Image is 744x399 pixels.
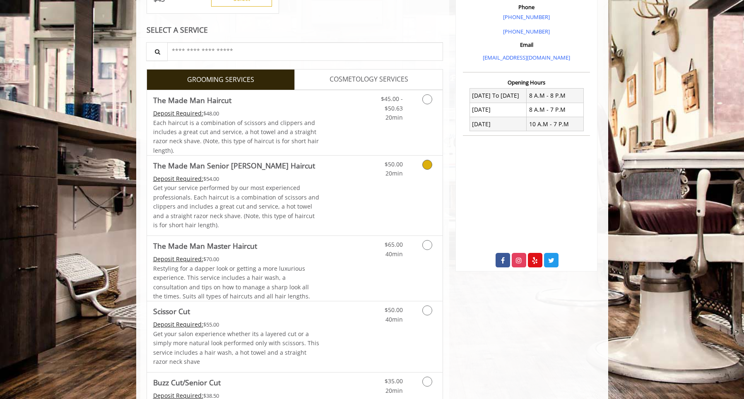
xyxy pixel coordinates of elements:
div: $55.00 [153,320,320,329]
span: This service needs some Advance to be paid before we block your appointment [153,109,203,117]
span: 20min [385,387,403,394]
button: Service Search [146,42,168,61]
b: Scissor Cut [153,305,190,317]
h3: Email [465,42,588,48]
td: [DATE] To [DATE] [470,89,527,103]
h3: Phone [465,4,588,10]
p: Get your service performed by our most experienced professionals. Each haircut is a combination o... [153,183,320,230]
div: $54.00 [153,174,320,183]
div: SELECT A SERVICE [147,26,443,34]
span: 20min [385,113,403,121]
span: This service needs some Advance to be paid before we block your appointment [153,255,203,263]
span: $65.00 [385,240,403,248]
div: $70.00 [153,255,320,264]
span: Restyling for a dapper look or getting a more luxurious experience. This service includes a hair ... [153,264,310,300]
b: The Made Man Haircut [153,94,231,106]
span: $50.00 [385,160,403,168]
span: $35.00 [385,377,403,385]
span: $50.00 [385,306,403,314]
span: Each haircut is a combination of scissors and clippers and includes a great cut and service, a ho... [153,119,319,154]
td: 8 A.M - 8 P.M [527,89,584,103]
a: [EMAIL_ADDRESS][DOMAIN_NAME] [483,54,570,61]
a: [PHONE_NUMBER] [503,28,550,35]
b: The Made Man Master Haircut [153,240,257,252]
span: This service needs some Advance to be paid before we block your appointment [153,320,203,328]
span: This service needs some Advance to be paid before we block your appointment [153,175,203,183]
b: The Made Man Senior [PERSON_NAME] Haircut [153,160,315,171]
a: [PHONE_NUMBER] [503,13,550,21]
span: COSMETOLOGY SERVICES [330,74,408,85]
span: 40min [385,250,403,258]
td: 8 A.M - 7 P.M [527,103,584,117]
span: $45.00 - $50.63 [381,95,403,112]
p: Get your salon experience whether its a layered cut or a simply more natural look performed only ... [153,329,320,367]
b: Buzz Cut/Senior Cut [153,377,221,388]
td: 10 A.M - 7 P.M [527,117,584,131]
span: 20min [385,169,403,177]
td: [DATE] [470,103,527,117]
h3: Opening Hours [463,79,590,85]
td: [DATE] [470,117,527,131]
span: GROOMING SERVICES [187,75,254,85]
div: $48.00 [153,109,320,118]
span: 40min [385,315,403,323]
